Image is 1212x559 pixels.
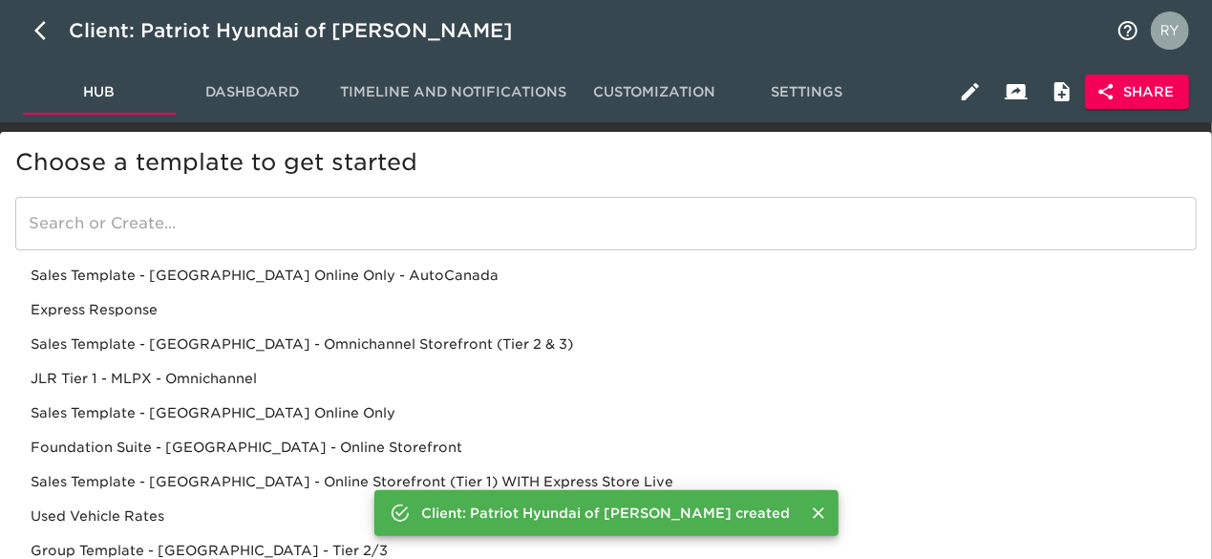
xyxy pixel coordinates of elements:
[422,496,791,530] div: Client: Patriot Hyundai of [PERSON_NAME] created
[993,69,1039,115] button: Client View
[589,80,719,104] span: Customization
[1105,8,1151,54] button: notifications
[742,80,872,104] span: Settings
[1100,80,1174,104] span: Share
[806,501,831,526] button: Close
[15,464,1197,499] div: Sales Template - [GEOGRAPHIC_DATA] - Online Storefront (Tier 1) WITH Express Store Live
[15,361,1197,396] div: JLR Tier 1 - MLPX - Omnichannel
[34,80,164,104] span: Hub
[187,80,317,104] span: Dashboard
[15,430,1197,464] div: Foundation Suite - [GEOGRAPHIC_DATA] - Online Storefront
[15,396,1197,430] div: Sales Template - [GEOGRAPHIC_DATA] Online Only
[69,15,540,46] div: Client: Patriot Hyundai of [PERSON_NAME]
[15,147,1197,178] h5: Choose a template to get started
[15,258,1197,292] div: Sales Template - [GEOGRAPHIC_DATA] Online Only - AutoCanada
[15,499,1197,533] div: Used Vehicle Rates
[15,292,1197,327] div: Express Response
[340,80,566,104] span: Timeline and Notifications
[15,327,1197,361] div: Sales Template - [GEOGRAPHIC_DATA] - Omnichannel Storefront (Tier 2 & 3)
[1039,69,1085,115] button: Internal Notes and Comments
[1151,11,1189,50] img: Profile
[15,197,1197,250] input: search
[947,69,993,115] button: Edit Hub
[1085,75,1189,110] button: Share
